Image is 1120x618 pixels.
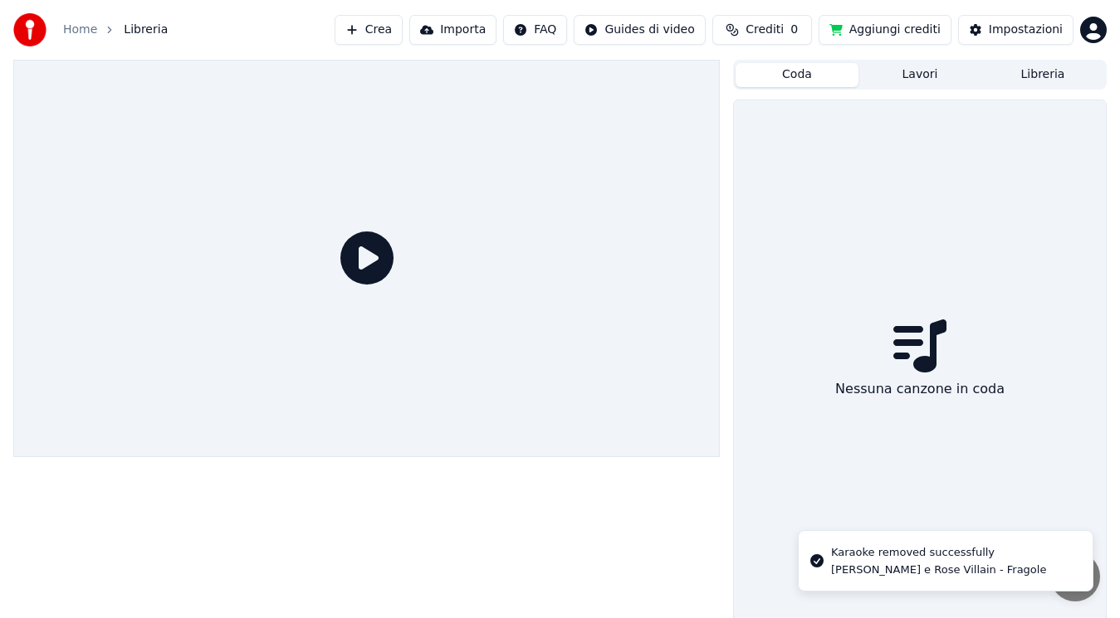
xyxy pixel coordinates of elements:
div: Karaoke removed successfully [831,544,1046,561]
nav: breadcrumb [63,22,168,38]
a: Home [63,22,97,38]
button: Coda [736,63,858,87]
div: Impostazioni [989,22,1063,38]
div: [PERSON_NAME] e Rose Villain - Fragole [831,562,1046,577]
button: Lavori [858,63,981,87]
span: Crediti [746,22,784,38]
button: Importa [409,15,496,45]
button: Guides di video [574,15,705,45]
button: Impostazioni [958,15,1074,45]
span: 0 [790,22,798,38]
button: Aggiungi crediti [819,15,951,45]
button: Libreria [981,63,1104,87]
button: FAQ [503,15,567,45]
img: youka [13,13,46,46]
span: Libreria [124,22,168,38]
div: Nessuna canzone in coda [829,372,1011,406]
button: Crea [335,15,403,45]
button: Crediti0 [712,15,812,45]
